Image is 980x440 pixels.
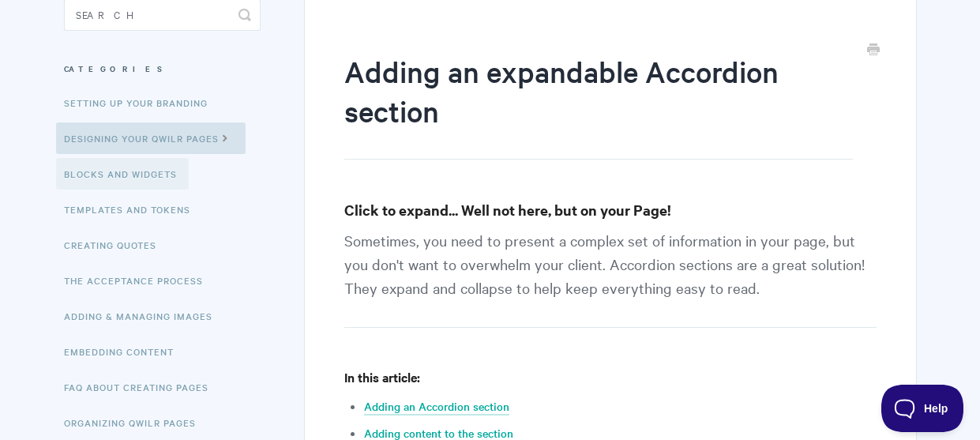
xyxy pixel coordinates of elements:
a: Setting up your Branding [64,87,220,118]
a: FAQ About Creating Pages [64,371,220,403]
a: Adding & Managing Images [64,300,224,332]
h1: Adding an expandable Accordion section [344,51,852,160]
p: Sometimes, you need to present a complex set of information in your page, but you don't want to o... [344,228,876,328]
h3: Click to expand... Well not here, but on your Page! [344,199,876,221]
a: The Acceptance Process [64,265,215,296]
iframe: Toggle Customer Support [881,385,964,432]
a: Print this Article [867,42,880,59]
a: Creating Quotes [64,229,168,261]
a: Organizing Qwilr Pages [64,407,208,438]
a: Templates and Tokens [64,194,202,225]
a: Embedding Content [64,336,186,367]
h3: Categories [64,55,261,83]
a: Adding an Accordion section [364,398,509,416]
a: Designing Your Qwilr Pages [56,122,246,154]
strong: In this article: [344,368,420,385]
a: Blocks and Widgets [56,158,189,190]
